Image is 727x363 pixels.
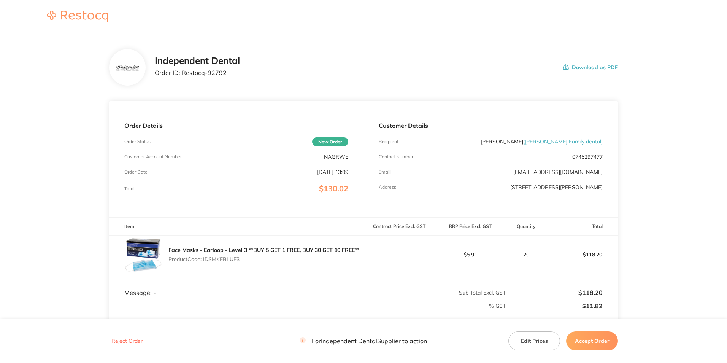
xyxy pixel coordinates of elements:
[510,184,603,190] p: [STREET_ADDRESS][PERSON_NAME]
[155,56,240,66] h2: Independent Dental
[379,154,413,159] p: Contact Number
[300,338,427,345] p: For Independent Dental Supplier to action
[435,252,505,258] p: $5.91
[523,138,603,145] span: ( [PERSON_NAME] Family dental )
[481,139,603,145] p: [PERSON_NAME]
[563,56,618,79] button: Download as PDF
[124,186,135,191] p: Total
[40,11,116,23] a: Restocq logo
[435,218,506,236] th: RRP Price Excl. GST
[379,139,398,144] p: Recipient
[506,252,546,258] p: 20
[506,289,603,296] p: $118.20
[168,247,359,253] a: Face Masks - Earloop - Level 3 **BUY 5 GET 1 FREE, BUY 30 GET 10 FREE**
[572,154,603,160] p: 0745297477
[124,139,151,144] p: Order Status
[312,137,348,146] span: New Order
[324,154,348,160] p: NAGRWE
[109,218,363,236] th: Item
[379,169,392,175] p: Emaill
[124,236,162,274] img: d29ieWhnMg
[506,218,547,236] th: Quantity
[513,169,603,175] a: [EMAIL_ADDRESS][DOMAIN_NAME]
[124,169,148,175] p: Order Date
[363,218,435,236] th: Contract Price Excl. GST
[110,303,506,309] p: % GST
[319,184,348,193] span: $130.02
[155,69,240,76] p: Order ID: Restocq- 92792
[547,218,618,236] th: Total
[566,331,618,350] button: Accept Order
[379,185,396,190] p: Address
[109,274,363,296] td: Message: -
[40,11,116,22] img: Restocq logo
[364,290,506,296] p: Sub Total Excl. GST
[124,122,348,129] p: Order Details
[317,169,348,175] p: [DATE] 13:09
[109,338,145,345] button: Reject Order
[508,331,560,350] button: Edit Prices
[115,64,140,72] img: bzV5Y2k1dA
[547,245,617,264] p: $118.20
[506,302,603,309] p: $11.82
[379,122,603,129] p: Customer Details
[364,252,434,258] p: -
[168,256,359,262] p: Product Code: IDSMKEBLUE3
[124,154,182,159] p: Customer Account Number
